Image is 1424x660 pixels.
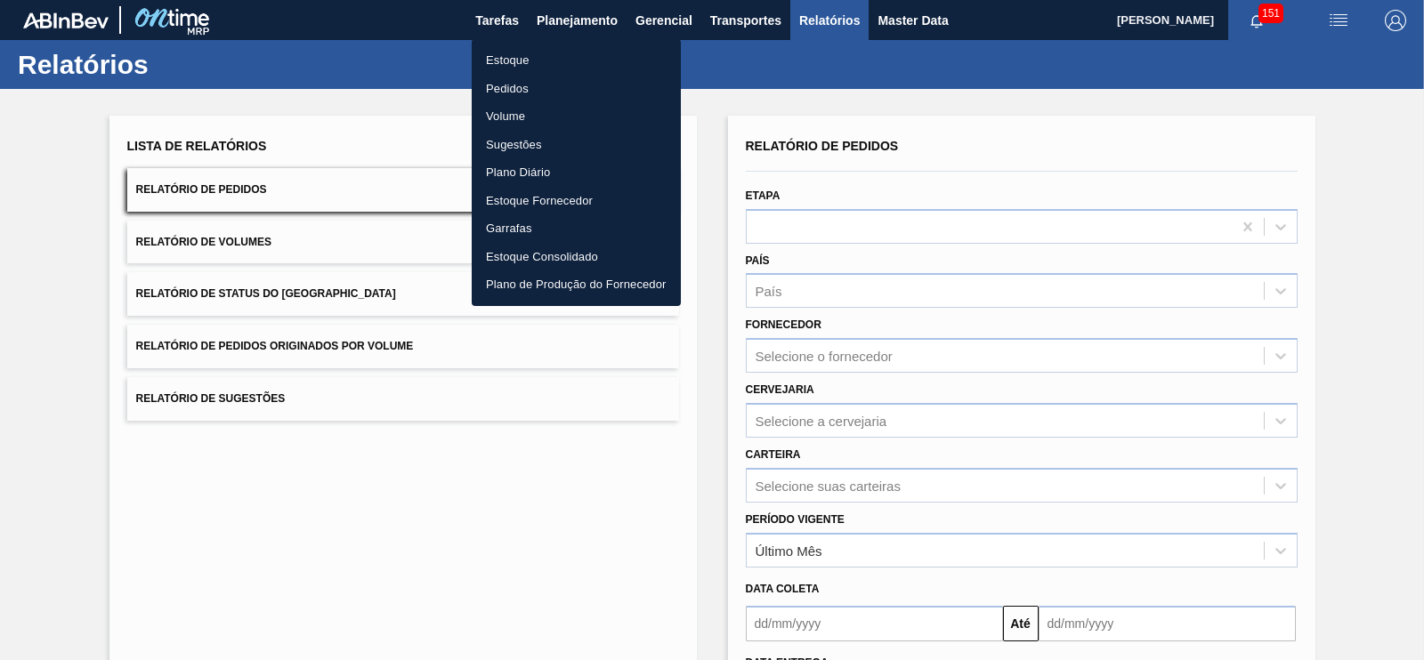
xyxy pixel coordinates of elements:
a: Garrafas [472,214,681,243]
a: Estoque [472,46,681,75]
a: Plano de Produção do Fornecedor [472,270,681,299]
a: Pedidos [472,75,681,103]
a: Volume [472,102,681,131]
a: Estoque Fornecedor [472,187,681,215]
a: Sugestões [472,131,681,159]
a: Plano Diário [472,158,681,187]
a: Estoque Consolidado [472,243,681,271]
